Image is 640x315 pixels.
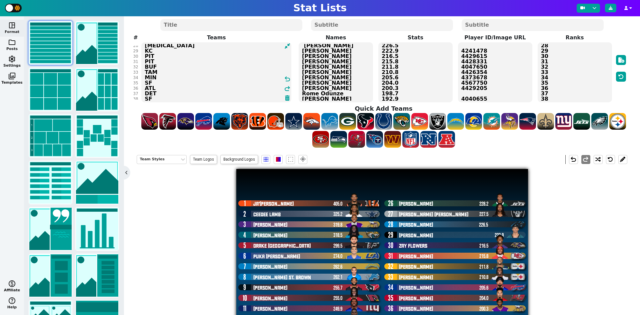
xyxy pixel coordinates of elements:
span: 216.5 [479,242,488,250]
span: [PERSON_NAME] [253,285,333,291]
span: 8 [242,272,248,283]
span: [PERSON_NAME] [399,254,478,260]
span: [PERSON_NAME] [399,285,478,291]
span: 227.5 [479,210,488,218]
span: settings [8,55,16,63]
img: list with image [76,22,118,64]
span: 299.5 [333,242,342,250]
span: 26 [386,198,395,210]
textarea: 1 2 3 4 5 6 7 8 9 10 11 12 13 14 15 16 17 18 19 20 21 22 23 24 25 26 27 28 29 30 31 32 33 34 35 3... [538,42,612,102]
textarea: CIN DAL MIN JAX ATL LAR LAC DET [PERSON_NAME] NYG MIA CIN PHI TEN CHI SEA CLE LAR [PERSON_NAME] H... [141,42,291,102]
span: 325.2 [333,210,342,218]
span: 7 [242,261,248,273]
button: undo [569,155,578,164]
span: 33 [386,272,395,283]
span: 274.0 [333,252,342,260]
span: 9 [242,282,248,294]
span: 11 [241,303,248,315]
span: [PERSON_NAME] [399,233,494,239]
span: 32 [386,261,395,273]
span: 3 [242,219,248,231]
div: 29 [133,48,138,54]
img: highlight [29,254,72,297]
span: 255.0 [333,294,342,302]
div: 28 [133,43,138,48]
label: Stats [376,34,455,42]
div: 38 [133,96,138,102]
div: Team Styles [140,157,177,162]
span: Puka [PERSON_NAME] [253,254,333,260]
h1: Stat Lists [293,2,347,14]
span: 4 [242,230,248,241]
span: help [8,297,16,305]
span: 36 [386,303,395,315]
span: undo [283,75,291,83]
span: 205.6 [479,284,488,292]
span: redo [283,85,291,93]
img: grid [29,68,72,111]
div: 37 [133,91,138,96]
span: undo [569,155,577,163]
span: Drake [GEOGRAPHIC_DATA] [253,243,333,249]
h4: Quick Add Teams [138,105,629,112]
span: Team Logos [190,155,217,164]
span: monetization_on [8,280,16,288]
span: 204.0 [479,294,488,302]
span: [PERSON_NAME] [399,296,478,302]
span: 10 [241,293,249,304]
img: chart [76,208,118,250]
span: [PERSON_NAME] [399,275,478,281]
span: Background Logos [220,155,258,164]
span: [PERSON_NAME] [399,306,478,312]
span: 30 [386,240,395,252]
span: [PERSON_NAME] [PERSON_NAME] [399,212,478,218]
span: [PERSON_NAME] [253,233,333,239]
span: [PERSON_NAME] [253,306,333,312]
span: space_dashboard [8,21,16,29]
span: 215.8 [479,252,488,260]
span: 319.8 [333,221,342,229]
img: news/quote [29,208,72,250]
img: tier [29,115,72,157]
span: photo_library [8,72,16,80]
span: 210.8 [479,273,488,281]
span: 262.6 [333,263,342,271]
span: 35 [386,293,395,304]
span: 31 [387,251,395,262]
span: [PERSON_NAME] [253,296,333,302]
span: [PERSON_NAME] [253,222,333,228]
span: [PERSON_NAME] [399,264,478,270]
label: Teams [137,34,296,42]
span: [PERSON_NAME] [399,201,478,207]
div: 30 [133,54,138,59]
span: 34 [386,282,395,294]
span: 29 [386,230,395,241]
button: redo [581,155,590,164]
span: 226.5 [479,221,488,229]
textarea: 405.0 325.2 319.8 318.5 299.5 274.0 262.6 262.1 255.7 255.0 249.9 249.9 247.4 247.3 245.0 243.8 2... [378,42,453,102]
div: 36 [133,86,138,91]
span: [PERSON_NAME] St. Brown [253,275,333,281]
span: 200.3 [479,305,488,313]
span: 28 [386,219,395,231]
span: Zay Flowers [399,243,478,249]
span: 262.1 [333,273,342,281]
label: Names [296,34,376,42]
div: 32 [133,64,138,70]
span: 318.5 [333,231,342,239]
span: 6 [242,251,248,262]
span: 211.8 [479,263,488,271]
img: scores [29,161,72,204]
span: [PERSON_NAME] [399,222,478,228]
span: 222.9 [495,231,504,239]
img: list [29,22,72,64]
img: lineup [76,254,118,297]
img: bracket [76,115,118,157]
textarea: 4362628 4241389 4262921 4432773 4426502 4426515 4374302 4258173 4432708 4595348 3116406 4239993 4... [458,42,532,102]
span: 249.9 [333,305,342,313]
span: 228.2 [479,200,488,208]
div: 31 [133,59,138,64]
span: 1 [242,198,247,210]
span: 5 [242,240,248,252]
label: # [133,34,138,42]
